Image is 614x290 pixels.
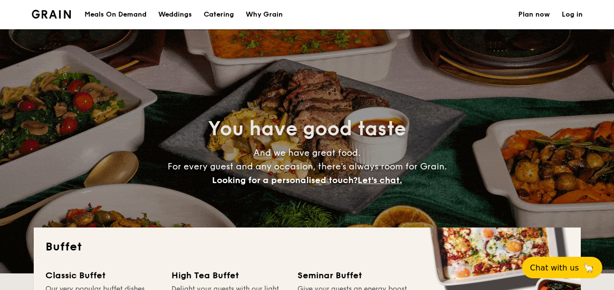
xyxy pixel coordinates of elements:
img: Grain [32,10,71,19]
h2: Buffet [45,239,569,255]
button: Chat with us🦙 [522,257,602,278]
span: 🦙 [583,262,594,273]
span: Chat with us [530,263,579,272]
div: Classic Buffet [45,269,160,282]
a: Logotype [32,10,71,19]
div: Seminar Buffet [297,269,412,282]
div: High Tea Buffet [171,269,286,282]
span: Let's chat. [358,175,402,186]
